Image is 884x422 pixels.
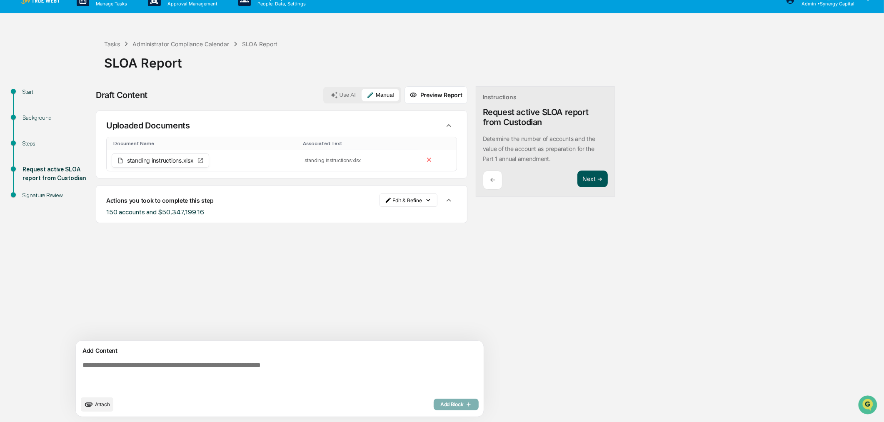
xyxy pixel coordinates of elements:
div: Draft Content [96,90,147,100]
button: Manual [362,89,399,101]
a: 🔎Data Lookup [5,161,56,176]
p: Determine the number of accounts and the value of the account as preparation for the Part 1 annua... [483,135,595,162]
div: Request active SLOA report from Custodian [483,107,608,127]
p: Actions you took to complete this step [106,197,213,204]
span: Pylon [83,184,101,191]
button: Remove file [424,154,435,167]
span: standing instructions.xlsx [127,158,194,163]
p: Approval Management [161,1,222,7]
span: Attestations [69,148,103,156]
p: Admin • Synergy Capital [795,1,854,7]
p: People, Data, Settings [251,1,310,7]
div: Toggle SortBy [303,141,415,146]
div: Tasks [104,40,120,48]
span: Data Lookup [17,164,52,172]
div: Administrator Compliance Calendar [132,40,229,48]
span: Attach [95,401,110,407]
img: Cameron Burns [8,105,22,119]
td: standing instructions.xlsx [300,150,419,171]
button: Start new chat [142,66,152,76]
div: Request active SLOA report from Custodian [22,165,91,183]
button: See all [129,91,152,101]
span: 150 accounts and $50,347,199.16 [106,208,204,216]
span: [DATE] [74,113,91,120]
p: Uploaded Documents [106,121,190,131]
div: 🗄️ [60,149,67,156]
div: SLOA Report [104,49,880,70]
p: How can we help? [8,18,152,31]
div: SLOA Report [242,40,278,48]
div: Toggle SortBy [113,141,296,146]
a: Powered byPylon [59,184,101,191]
span: [PERSON_NAME] [26,113,67,120]
div: We're available if you need us! [28,72,105,79]
button: Next ➔ [577,171,608,188]
button: Use AI [325,89,361,101]
div: 🔎 [8,165,15,171]
a: 🗄️Attestations [57,145,107,160]
span: • [69,113,72,120]
div: Signature Review [22,191,91,200]
img: 1746055101610-c473b297-6a78-478c-a979-82029cc54cd1 [17,114,23,121]
button: Preview Report [405,86,467,104]
a: 🖐️Preclearance [5,145,57,160]
div: Background [22,113,91,122]
div: Start [22,88,91,96]
div: Start new chat [28,64,137,72]
p: Manage Tasks [89,1,131,7]
div: Instructions [483,93,517,100]
span: Preclearance [17,148,54,156]
div: Steps [22,139,91,148]
input: Clear [22,38,137,47]
iframe: Open customer support [857,394,880,417]
button: Edit & Refine [380,193,438,207]
button: upload document [81,397,113,412]
div: Add Content [81,346,479,356]
p: ← [490,176,495,184]
div: Past conversations [8,93,56,99]
img: 1746055101610-c473b297-6a78-478c-a979-82029cc54cd1 [8,64,23,79]
div: 🖐️ [8,149,15,156]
